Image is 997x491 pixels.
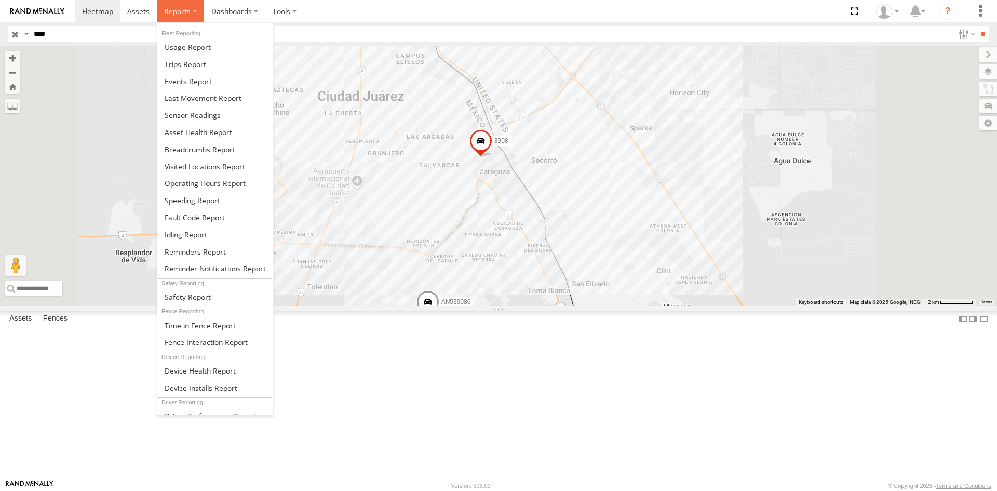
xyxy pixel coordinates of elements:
a: Breadcrumbs Report [157,141,273,158]
label: Assets [4,312,37,326]
button: Zoom in [5,51,20,65]
a: Terms and Conditions [936,483,991,489]
a: Asset Health Report [157,124,273,141]
label: Measure [5,99,20,113]
div: Version: 306.00 [451,483,491,489]
a: Terms (opens in new tab) [981,300,992,304]
a: Last Movement Report [157,89,273,107]
label: Search Query [22,26,30,42]
i: ? [939,3,956,20]
div: © Copyright 2025 - [888,483,991,489]
button: Zoom out [5,65,20,79]
a: Sensor Readings [157,107,273,124]
a: Driver Performance Report [157,407,273,424]
img: rand-logo.svg [10,8,64,15]
button: Keyboard shortcuts [799,299,843,306]
span: AN539086 [441,298,471,306]
label: Hide Summary Table [979,311,989,326]
a: Visit our Website [6,481,53,491]
a: Full Events Report [157,73,273,90]
label: Map Settings [979,116,997,130]
button: Drag Pegman onto the map to open Street View [5,255,26,276]
span: 2 km [928,299,939,305]
button: Map Scale: 2 km per 61 pixels [925,299,976,306]
a: Time in Fences Report [157,317,273,334]
a: Asset Operating Hours Report [157,175,273,192]
button: Zoom Home [5,79,20,94]
a: Service Reminder Notifications Report [157,260,273,277]
a: Reminders Report [157,243,273,260]
a: Device Installs Report [157,379,273,396]
a: Fleet Speed Report [157,192,273,209]
a: Fault Code Report [157,209,273,226]
label: Fences [38,312,73,326]
a: Idling Report [157,226,273,243]
a: Visited Locations Report [157,158,273,175]
label: Dock Summary Table to the Right [968,311,978,326]
span: 3908 [494,137,508,144]
a: Usage Report [157,38,273,56]
div: DAVID ARRIETA [872,4,902,19]
a: Trips Report [157,56,273,73]
label: Dock Summary Table to the Left [958,311,968,326]
a: Fence Interaction Report [157,334,273,351]
label: Search Filter Options [954,26,977,42]
span: Map data ©2025 Google, INEGI [850,299,922,305]
a: Safety Report [157,288,273,306]
a: Device Health Report [157,362,273,379]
